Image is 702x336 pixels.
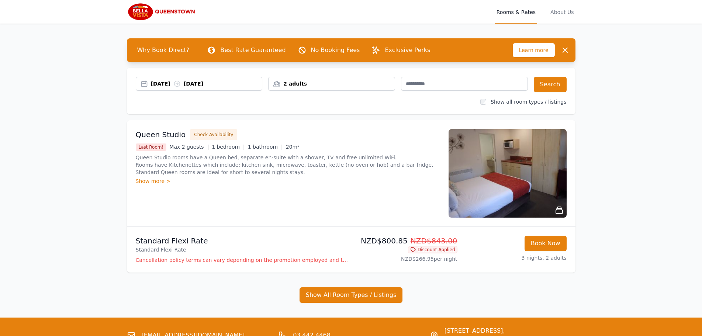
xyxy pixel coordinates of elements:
button: Check Availability [190,129,237,140]
div: 2 adults [269,80,395,87]
button: Show All Room Types / Listings [300,287,403,303]
span: [STREET_ADDRESS], [445,326,543,335]
span: Learn more [513,43,555,57]
span: 1 bedroom | [212,144,245,150]
div: Show more > [136,177,440,185]
label: Show all room types / listings [491,99,566,105]
h3: Queen Studio [136,129,186,140]
span: Why Book Direct? [131,43,196,58]
p: No Booking Fees [311,46,360,55]
p: Standard Flexi Rate [136,246,348,253]
p: NZD$266.95 per night [354,255,457,263]
p: NZD$800.85 [354,236,457,246]
p: Best Rate Guaranteed [220,46,286,55]
p: Queen Studio rooms have a Queen bed, separate en-suite with a shower, TV and free unlimited WiFi.... [136,154,440,176]
p: 3 nights, 2 adults [463,254,567,261]
span: 20m² [286,144,300,150]
span: NZD$843.00 [411,236,457,245]
span: Last Room! [136,143,167,151]
span: Discount Applied [408,246,457,253]
div: [DATE] [DATE] [151,80,262,87]
button: Search [534,77,567,92]
p: Standard Flexi Rate [136,236,348,246]
p: Exclusive Perks [385,46,430,55]
span: 1 bathroom | [248,144,283,150]
p: Cancellation policy terms can vary depending on the promotion employed and the time of stay of th... [136,256,348,264]
span: Max 2 guests | [169,144,209,150]
button: Book Now [525,236,567,251]
img: Bella Vista Queenstown [127,3,198,21]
